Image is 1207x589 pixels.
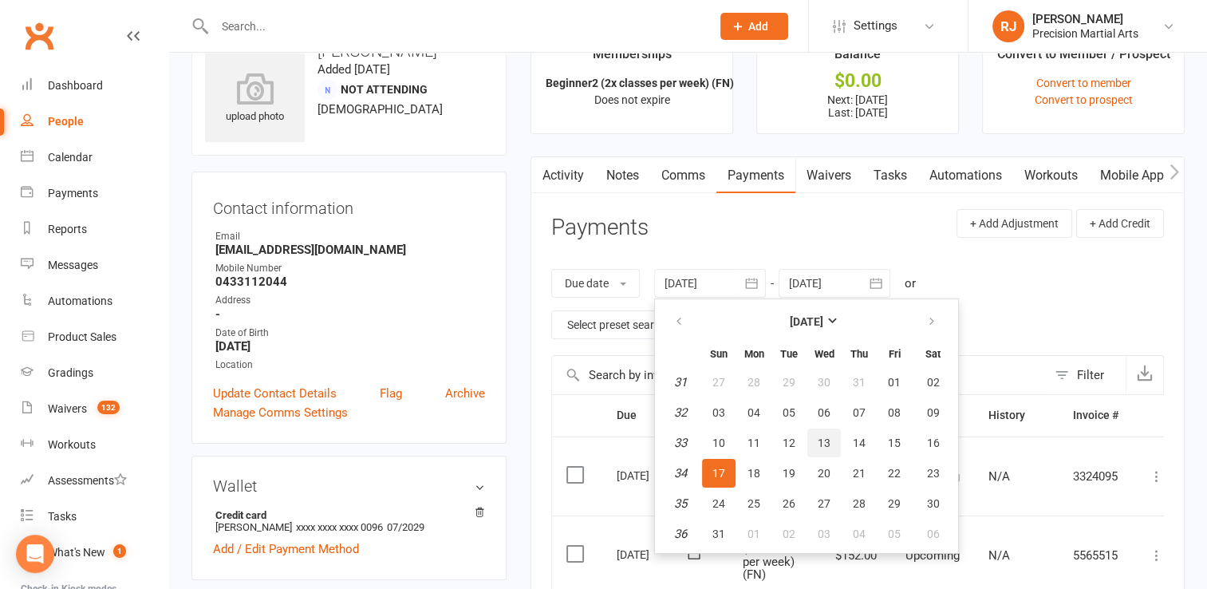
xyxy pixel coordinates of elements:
[737,459,771,488] button: 18
[215,229,485,244] div: Email
[888,528,901,540] span: 05
[913,489,953,518] button: 30
[1076,209,1164,238] button: + Add Credit
[888,467,901,480] span: 22
[771,73,944,89] div: $0.00
[737,368,771,397] button: 28
[21,247,168,283] a: Messages
[1077,366,1104,385] div: Filter
[21,319,168,355] a: Product Sales
[807,489,841,518] button: 27
[878,520,911,548] button: 05
[1032,12,1138,26] div: [PERSON_NAME]
[818,467,830,480] span: 20
[213,540,359,559] a: Add / Edit Payment Method
[551,269,640,298] button: Due date
[21,211,168,247] a: Reports
[702,459,736,488] button: 17
[712,406,725,419] span: 03
[807,459,841,488] button: 20
[878,368,911,397] button: 01
[743,528,803,583] span: Beginner2 (2x classes per week) (FN)
[818,528,830,540] span: 03
[927,497,940,510] span: 30
[974,395,1059,436] th: History
[772,520,806,548] button: 02
[21,535,168,571] a: What's New1
[747,437,760,449] span: 11
[747,406,760,419] span: 04
[21,355,168,391] a: Gradings
[888,437,901,449] span: 15
[853,376,866,389] span: 31
[853,437,866,449] span: 14
[807,368,841,397] button: 30
[737,429,771,457] button: 11
[957,209,1072,238] button: + Add Adjustment
[737,489,771,518] button: 25
[702,489,736,518] button: 24
[905,548,960,563] span: Upcoming
[1047,356,1126,394] button: Filter
[737,520,771,548] button: 01
[674,496,687,511] em: 35
[834,44,881,73] div: Balance
[997,44,1170,73] div: Convert to Member / Prospect
[783,437,795,449] span: 12
[215,358,485,373] div: Location
[712,467,725,480] span: 17
[702,368,736,397] button: 27
[878,459,911,488] button: 22
[842,429,876,457] button: 14
[674,436,687,450] em: 33
[48,438,96,451] div: Workouts
[818,497,830,510] span: 27
[783,528,795,540] span: 02
[48,223,87,235] div: Reports
[889,348,901,360] small: Friday
[21,499,168,535] a: Tasks
[702,520,736,548] button: 31
[1059,395,1133,436] th: Invoice #
[888,497,901,510] span: 29
[712,497,725,510] span: 24
[215,307,485,322] strong: -
[215,509,477,521] strong: Credit card
[818,376,830,389] span: 30
[213,384,337,403] a: Update Contact Details
[113,544,126,558] span: 1
[1013,157,1089,194] a: Workouts
[1035,77,1130,89] a: Convert to member
[888,376,901,389] span: 01
[21,68,168,104] a: Dashboard
[842,520,876,548] button: 04
[737,398,771,427] button: 04
[213,403,348,422] a: Manage Comms Settings
[674,466,687,480] em: 34
[807,520,841,548] button: 03
[783,467,795,480] span: 19
[215,243,485,257] strong: [EMAIL_ADDRESS][DOMAIN_NAME]
[795,157,862,194] a: Waivers
[888,406,901,419] span: 08
[772,459,806,488] button: 19
[1089,157,1175,194] a: Mobile App
[215,293,485,308] div: Address
[716,157,795,194] a: Payments
[772,429,806,457] button: 12
[853,467,866,480] span: 21
[97,401,120,414] span: 132
[783,497,795,510] span: 26
[531,157,595,194] a: Activity
[19,16,59,56] a: Clubworx
[546,77,734,89] strong: Beginner2 (2x classes per week) (FN)
[720,13,788,40] button: Add
[296,521,383,533] span: xxxx xxxx xxxx 0096
[927,528,940,540] span: 06
[712,376,725,389] span: 27
[48,294,112,307] div: Automations
[927,376,940,389] span: 02
[702,429,736,457] button: 10
[213,477,485,495] h3: Wallet
[818,406,830,419] span: 06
